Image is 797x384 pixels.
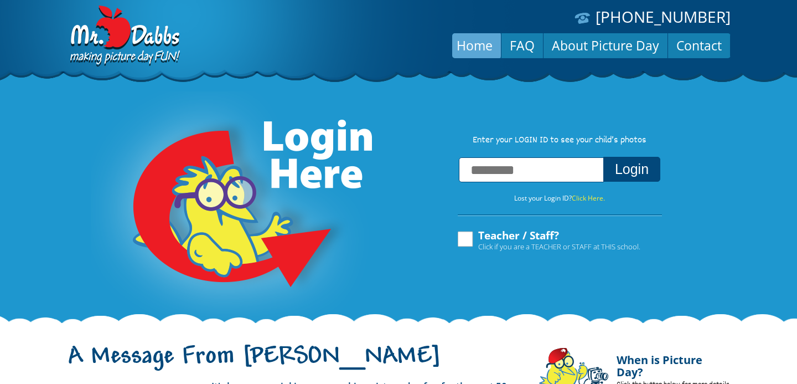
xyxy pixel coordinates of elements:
p: Lost your Login ID? [446,192,673,204]
a: About Picture Day [544,32,667,59]
a: FAQ [501,32,543,59]
img: Login Here [91,91,374,324]
h1: A Message From [PERSON_NAME] [66,352,522,375]
label: Teacher / Staff? [456,230,640,251]
p: Enter your LOGIN ID to see your child’s photos [446,135,673,147]
h4: When is Picture Day? [617,347,731,378]
a: Home [448,32,501,59]
a: [PHONE_NUMBER] [596,6,731,27]
a: Click Here. [572,193,605,203]
button: Login [603,157,660,182]
img: Dabbs Company [66,6,182,68]
span: Click if you are a TEACHER or STAFF at THIS school. [478,241,640,252]
a: Contact [668,32,730,59]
